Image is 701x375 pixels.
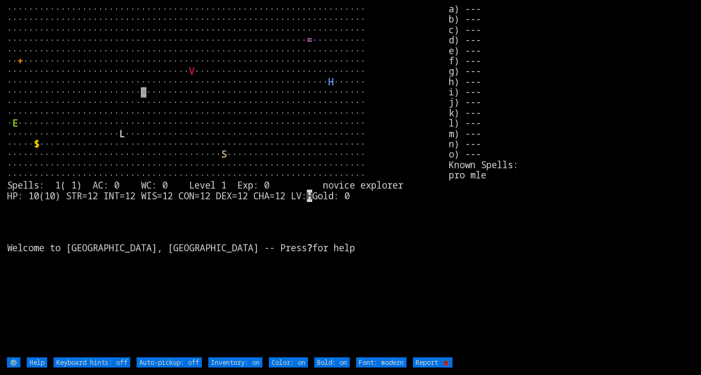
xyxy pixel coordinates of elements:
input: Inventory: on [208,357,262,367]
font: $ [34,138,39,150]
b: ? [307,242,312,254]
font: V [189,65,194,77]
font: = [307,34,312,46]
stats: a) --- b) --- c) --- d) --- e) --- f) --- g) --- h) --- i) --- j) --- k) --- l) --- m) --- n) ---... [449,4,694,356]
mark: H [307,190,312,202]
input: Bold: on [314,357,350,367]
input: Color: on [269,357,308,367]
input: Auto-pickup: off [137,357,202,367]
font: L [119,127,125,140]
font: S [221,148,227,160]
font: E [12,117,18,129]
input: Help [27,357,47,367]
input: ⚙️ [7,357,20,367]
input: Report 🐞 [413,357,453,367]
font: + [18,55,23,67]
font: H [328,76,334,88]
input: Font: modern [356,357,406,367]
input: Keyboard hints: off [54,357,130,367]
larn: ··································································· ·····························... [7,4,449,356]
